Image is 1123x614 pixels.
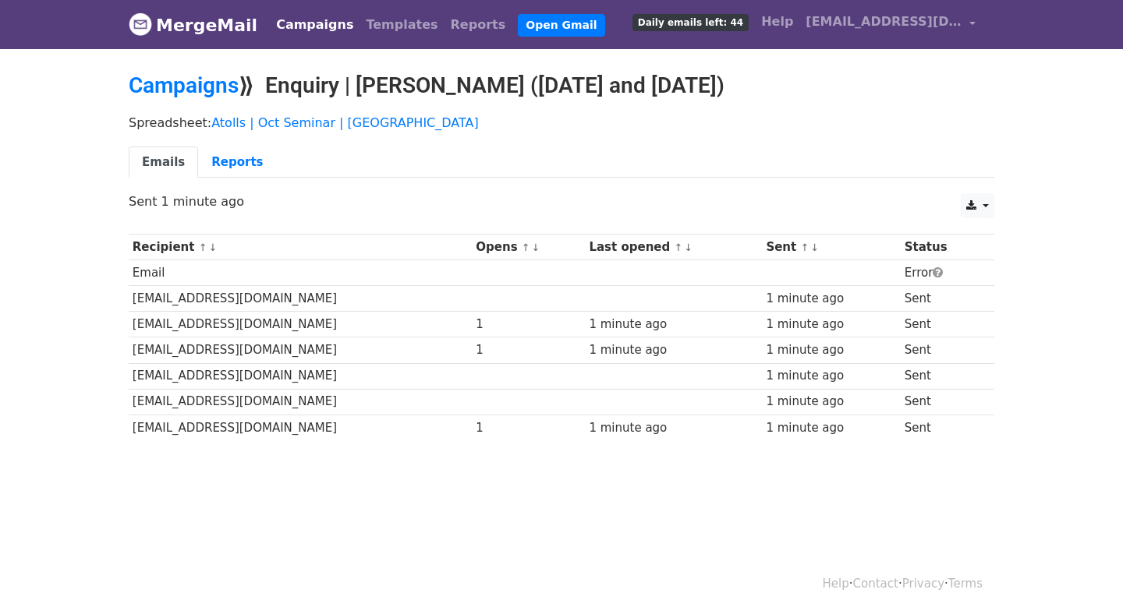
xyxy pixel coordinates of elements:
th: Last opened [586,235,763,260]
td: Sent [901,389,982,415]
span: [EMAIL_ADDRESS][DOMAIN_NAME] [806,12,962,31]
a: Privacy [902,577,944,591]
div: 1 minute ago [766,367,897,385]
a: Help [823,577,849,591]
td: [EMAIL_ADDRESS][DOMAIN_NAME] [129,337,473,363]
a: Help [755,6,799,37]
td: [EMAIL_ADDRESS][DOMAIN_NAME] [129,389,473,415]
img: MergeMail logo [129,12,152,36]
td: [EMAIL_ADDRESS][DOMAIN_NAME] [129,415,473,440]
div: 1 minute ago [766,393,897,411]
h2: ⟫ Enquiry | [PERSON_NAME] ([DATE] and [DATE]) [129,72,994,99]
a: Daily emails left: 44 [626,6,755,37]
div: 1 minute ago [589,341,758,359]
td: [EMAIL_ADDRESS][DOMAIN_NAME] [129,363,473,389]
a: MergeMail [129,9,257,41]
a: Campaigns [129,72,239,98]
td: Email [129,260,473,286]
a: Atolls | Oct Seminar | [GEOGRAPHIC_DATA] [211,115,479,130]
p: Spreadsheet: [129,115,994,131]
div: 1 minute ago [766,419,897,437]
a: ↑ [800,242,809,253]
td: Sent [901,363,982,389]
th: Sent [763,235,901,260]
a: Reports [445,9,512,41]
th: Recipient [129,235,473,260]
div: 1 minute ago [766,290,897,308]
a: ↓ [684,242,693,253]
div: 1 minute ago [766,316,897,333]
th: Opens [473,235,586,260]
a: Reports [198,146,276,178]
a: ↑ [522,242,530,253]
div: 1 [476,419,582,437]
a: Emails [129,146,198,178]
td: [EMAIL_ADDRESS][DOMAIN_NAME] [129,312,473,337]
div: 1 minute ago [589,316,758,333]
td: Sent [901,312,982,337]
a: Campaigns [270,9,360,41]
a: ↑ [674,242,682,253]
p: Sent 1 minute ago [129,193,994,210]
a: ↓ [810,242,819,253]
a: Terms [948,577,983,591]
div: 1 minute ago [766,341,897,359]
a: ↓ [208,242,217,253]
td: [EMAIL_ADDRESS][DOMAIN_NAME] [129,286,473,312]
div: 1 [476,316,582,333]
div: 1 [476,341,582,359]
td: Sent [901,337,982,363]
a: Templates [360,9,444,41]
span: Daily emails left: 44 [632,14,749,31]
div: 1 minute ago [589,419,758,437]
td: Sent [901,286,982,312]
th: Status [901,235,982,260]
td: Error [901,260,982,286]
a: Open Gmail [518,14,604,37]
a: ↑ [199,242,207,253]
a: [EMAIL_ADDRESS][DOMAIN_NAME] [799,6,982,43]
a: ↓ [532,242,540,253]
a: Contact [853,577,898,591]
td: Sent [901,415,982,440]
